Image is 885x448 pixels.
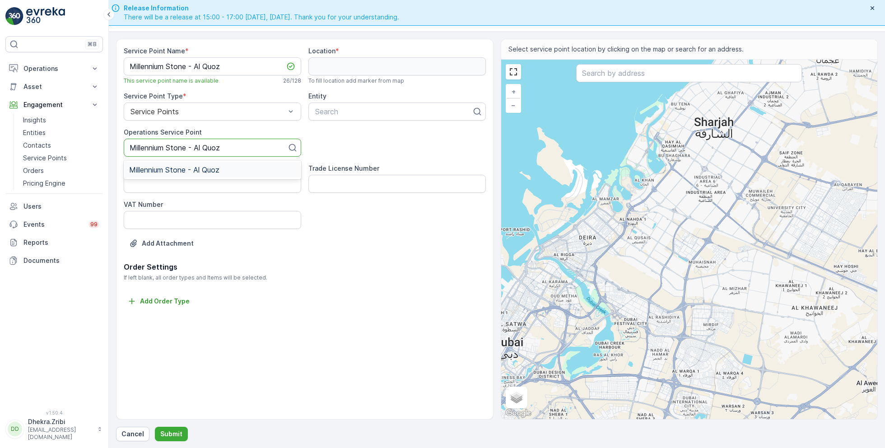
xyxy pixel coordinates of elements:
p: 26 / 128 [283,77,301,84]
a: Documents [5,252,103,270]
span: If left blank, all order types and Items will be selected. [124,274,486,281]
button: DDDhekra.Zribi[EMAIL_ADDRESS][DOMAIN_NAME] [5,417,103,441]
p: [EMAIL_ADDRESS][DOMAIN_NAME] [28,426,93,441]
p: Reports [23,238,99,247]
p: Orders [23,166,44,175]
p: Search [315,106,472,117]
a: Orders [19,164,103,177]
label: Service Point Name [124,47,185,55]
span: − [511,101,516,109]
a: View Fullscreen [507,65,520,79]
span: To fill location add marker from map [308,77,404,84]
button: Operations [5,60,103,78]
p: Cancel [121,429,144,439]
button: Asset [5,78,103,96]
p: Events [23,220,83,229]
a: Reports [5,233,103,252]
span: Millennium Stone - Al Quoz [129,166,219,174]
button: Cancel [116,427,149,441]
span: v 1.50.4 [5,410,103,415]
p: Add Attachment [142,239,194,248]
label: VAT Number [124,201,163,208]
p: Operations [23,64,85,73]
p: Documents [23,256,99,265]
div: DD [8,422,22,436]
p: Insights [23,116,46,125]
a: Events99 [5,215,103,233]
button: Submit [155,427,188,441]
a: Layers [507,387,526,407]
a: Pricing Engine [19,177,103,190]
p: Engagement [23,100,85,109]
p: Service Points [23,154,67,163]
p: Pricing Engine [23,179,65,188]
label: Trade License Number [308,164,379,172]
span: + [512,88,516,95]
p: Users [23,202,99,211]
a: Service Points [19,152,103,164]
p: Submit [160,429,182,439]
p: ⌘B [88,41,97,48]
span: This service point name is available [124,77,219,84]
label: Operations Service Point [124,128,202,136]
a: Insights [19,114,103,126]
span: There will be a release at 15:00 - 17:00 [DATE], [DATE]. Thank you for your understanding. [124,13,399,22]
span: Select service point location by clicking on the map or search for an address. [508,45,744,54]
input: Search by address [576,64,802,82]
p: Entities [23,128,46,137]
span: Release Information [124,4,399,13]
a: Zoom Out [507,98,520,112]
p: 99 [90,221,98,228]
p: Add Order Type [140,297,190,306]
a: Open this area in Google Maps (opens a new window) [503,407,533,419]
img: Google [503,407,533,419]
button: Upload File [124,236,199,251]
a: Contacts [19,139,103,152]
button: Engagement [5,96,103,114]
p: Contacts [23,141,51,150]
a: Entities [19,126,103,139]
img: logo_light-DOdMpM7g.png [26,7,65,25]
p: Order Settings [124,261,486,272]
a: Users [5,197,103,215]
label: Entity [308,92,326,100]
label: Location [308,47,335,55]
a: Zoom In [507,85,520,98]
button: Add Order Type [124,296,193,307]
p: Dhekra.Zribi [28,417,93,426]
label: Service Point Type [124,92,183,100]
img: logo [5,7,23,25]
p: Asset [23,82,85,91]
